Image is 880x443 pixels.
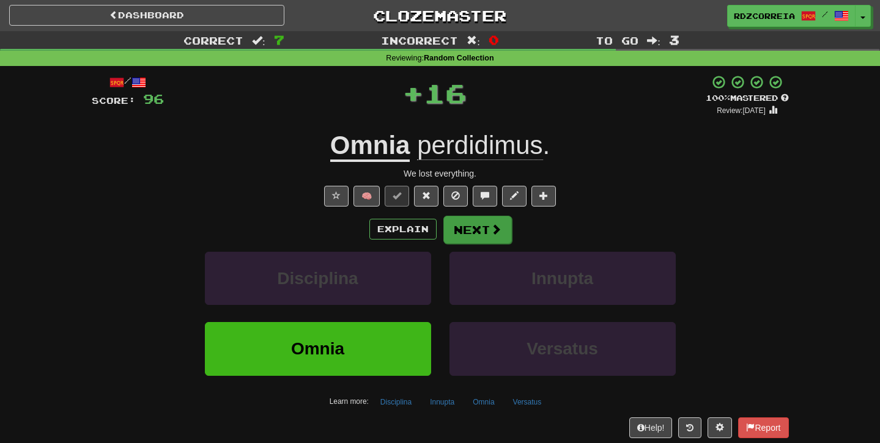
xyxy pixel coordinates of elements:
[353,186,380,207] button: 🧠
[330,397,369,406] small: Learn more:
[443,216,512,244] button: Next
[502,186,527,207] button: Edit sentence (alt+d)
[381,34,458,46] span: Incorrect
[291,339,344,358] span: Omnia
[143,91,164,106] span: 96
[678,417,701,438] button: Round history (alt+y)
[489,32,499,47] span: 0
[252,35,265,46] span: :
[9,5,284,26] a: Dashboard
[402,75,424,111] span: +
[92,167,789,180] div: We lost everything.
[205,322,431,375] button: Omnia
[449,322,676,375] button: Versatus
[647,35,660,46] span: :
[369,219,437,240] button: Explain
[629,417,673,438] button: Help!
[385,186,409,207] button: Set this sentence to 100% Mastered (alt+m)
[727,5,856,27] a: rdzcorreia /
[706,93,789,104] div: Mastered
[205,252,431,305] button: Disciplina
[414,186,438,207] button: Reset to 0% Mastered (alt+r)
[303,5,578,26] a: Clozemaster
[330,131,410,162] u: Omnia
[324,186,349,207] button: Favorite sentence (alt+f)
[527,339,598,358] span: Versatus
[443,186,468,207] button: Ignore sentence (alt+i)
[410,131,550,160] span: .
[424,78,467,108] span: 16
[531,186,556,207] button: Add to collection (alt+a)
[734,10,795,21] span: rdzcorreia
[822,10,828,18] span: /
[531,269,593,288] span: Innupta
[706,93,730,103] span: 100 %
[506,393,549,411] button: Versatus
[374,393,418,411] button: Disciplina
[277,269,358,288] span: Disciplina
[274,32,284,47] span: 7
[473,186,497,207] button: Discuss sentence (alt+u)
[183,34,243,46] span: Correct
[92,95,136,106] span: Score:
[467,35,480,46] span: :
[423,393,461,411] button: Innupta
[596,34,638,46] span: To go
[738,417,788,438] button: Report
[417,131,542,160] span: perdidimus
[92,75,164,90] div: /
[424,54,494,62] strong: Random Collection
[449,252,676,305] button: Innupta
[669,32,679,47] span: 3
[717,106,766,115] small: Review: [DATE]
[466,393,501,411] button: Omnia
